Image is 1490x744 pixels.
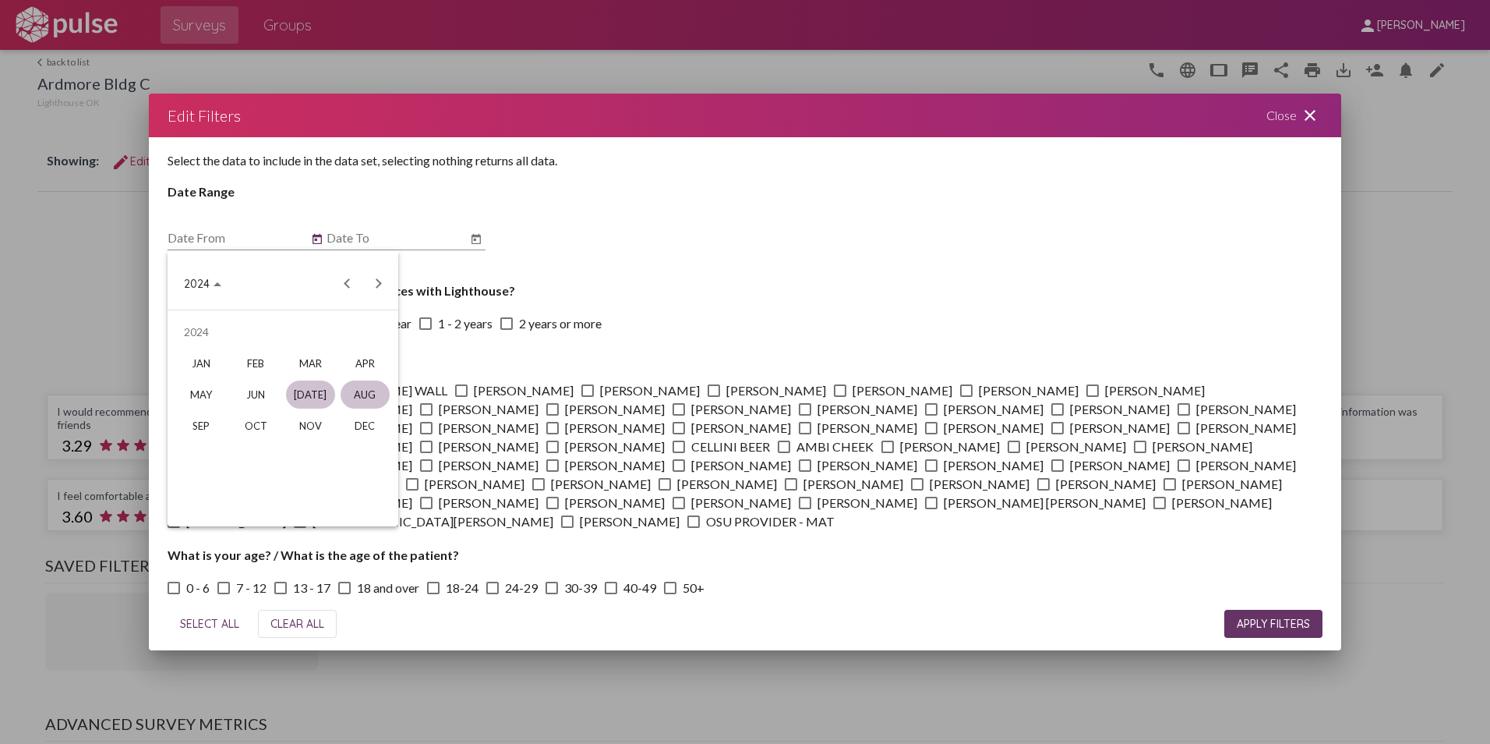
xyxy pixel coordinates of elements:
div: JUN [231,381,281,409]
div: DEC [341,412,390,440]
td: February 2024 [228,348,283,379]
div: OCT [231,412,281,440]
div: MAR [286,349,335,377]
td: July 2024 [283,379,337,410]
td: November 2024 [283,410,337,441]
div: JAN [177,349,226,377]
div: FEB [231,349,281,377]
td: June 2024 [228,379,283,410]
td: December 2024 [337,410,392,441]
div: NOV [286,412,335,440]
span: 2024 [184,277,210,291]
td: October 2024 [228,410,283,441]
button: Next year [363,267,394,299]
div: MAY [177,381,226,409]
div: SEP [177,412,226,440]
button: Choose date [171,267,234,299]
td: March 2024 [283,348,337,379]
td: January 2024 [174,348,228,379]
td: August 2024 [337,379,392,410]
div: [DATE] [286,381,335,409]
td: 2024 [174,317,392,348]
td: April 2024 [337,348,392,379]
button: Previous year [332,267,363,299]
td: May 2024 [174,379,228,410]
div: APR [341,349,390,377]
td: September 2024 [174,410,228,441]
div: AUG [341,381,390,409]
